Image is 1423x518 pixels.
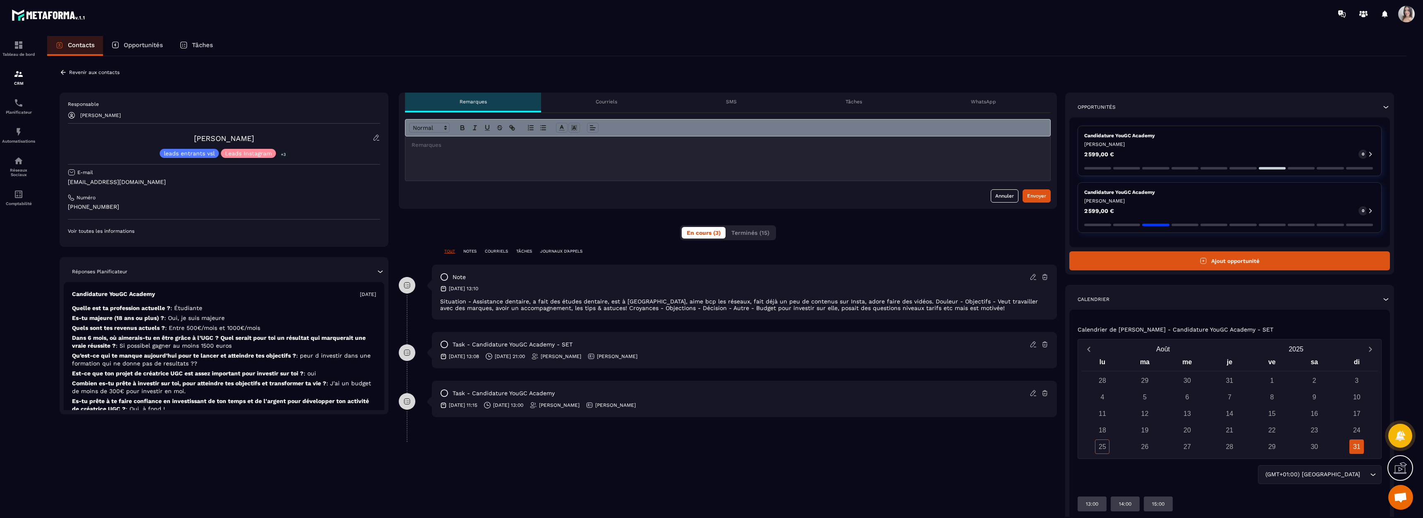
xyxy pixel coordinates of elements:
p: JOURNAUX D'APPELS [540,248,582,254]
p: Es-tu majeure (18 ans ou plus) ? [72,314,376,322]
div: Calendar days [1081,373,1378,454]
p: 2 599,00 € [1084,151,1114,157]
div: 31 [1222,373,1237,388]
div: 4 [1095,390,1109,404]
p: Réponses Planificateur [72,268,127,275]
p: Opportunités [1078,104,1116,110]
div: Search for option [1258,465,1382,484]
p: NOTES [463,248,477,254]
div: 30 [1307,439,1322,454]
div: 2 [1307,373,1322,388]
div: 26 [1138,439,1152,454]
img: social-network [14,156,24,166]
div: 3 [1349,373,1364,388]
p: E-mail [77,169,93,176]
a: formationformationCRM [2,63,35,92]
p: [PHONE_NUMBER] [68,203,380,211]
a: accountantaccountantComptabilité [2,183,35,212]
p: Automatisations [2,139,35,143]
p: 0 [1362,208,1364,214]
img: scheduler [14,98,24,108]
img: logo [12,7,86,22]
div: 11 [1095,406,1109,421]
div: 1 [1265,373,1279,388]
div: 6 [1180,390,1194,404]
p: Quels sont tes revenus actuels ? [72,324,376,332]
p: 2 599,00 € [1084,208,1114,214]
p: CRM [2,81,35,86]
div: me [1166,356,1208,371]
button: Ajout opportunité [1069,251,1390,270]
input: Search for option [1362,470,1368,479]
div: 24 [1349,423,1364,437]
span: : Oui, je suis majeure [164,315,225,321]
p: task - Candidature YouGC Academy [453,389,555,397]
img: automations [14,127,24,137]
div: 20 [1180,423,1194,437]
p: [DATE] 11:15 [449,402,477,408]
div: Envoyer [1027,192,1046,200]
div: ma [1124,356,1166,371]
p: SMS [726,98,737,105]
p: Candidature YouGC Academy [1084,132,1375,139]
p: [PERSON_NAME] [595,402,636,408]
p: 0 [1362,151,1364,157]
img: formation [14,40,24,50]
p: [PERSON_NAME] [539,402,580,408]
p: Planificateur [2,110,35,115]
button: Annuler [991,189,1018,203]
p: [PERSON_NAME] [597,353,637,360]
div: 16 [1307,406,1322,421]
p: Comptabilité [2,201,35,206]
div: 13 [1180,406,1194,421]
p: [DATE] 13:08 [449,353,479,360]
p: Calendrier de [PERSON_NAME] - Candidature YouGC Academy - SET [1078,326,1273,333]
a: Ouvrir le chat [1388,485,1413,510]
div: lu [1081,356,1124,371]
div: 31 [1349,439,1364,454]
div: sa [1293,356,1335,371]
p: Voir toutes les informations [68,228,380,234]
p: [PERSON_NAME] [80,112,121,118]
p: Courriels [596,98,617,105]
span: : Étudiante [170,305,202,311]
p: Tâches [192,41,213,49]
p: note [453,273,466,281]
p: COURRIELS [485,248,508,254]
p: +3 [278,150,289,159]
div: 5 [1138,390,1152,404]
p: 15:00 [1152,501,1164,507]
div: Calendar wrapper [1081,356,1378,454]
div: 25 [1095,439,1109,454]
img: accountant [14,189,24,199]
p: 14:00 [1119,501,1131,507]
a: Opportunités [103,36,171,56]
p: [DATE] 21:00 [495,353,525,360]
div: 21 [1222,423,1237,437]
button: Terminés (15) [726,227,774,239]
button: Open years overlay [1229,342,1363,356]
span: : Si possibel gagner au moins 1500 euros [116,342,232,349]
p: Numéro [77,194,96,201]
div: 14 [1222,406,1237,421]
button: Previous month [1081,344,1097,355]
p: Quelle est ta profession actuelle ? [72,304,376,312]
span: : Entre 500€/mois et 1000€/mois [165,325,260,331]
div: ve [1251,356,1293,371]
p: [DATE] 13:10 [449,285,478,292]
div: di [1336,356,1378,371]
p: [PERSON_NAME] [541,353,581,360]
div: 15 [1265,406,1279,421]
img: formation [14,69,24,79]
button: En cours (3) [682,227,726,239]
div: 23 [1307,423,1322,437]
p: [PERSON_NAME] [1084,198,1375,204]
a: Tâches [171,36,221,56]
p: Tâches [846,98,862,105]
p: task - Candidature YouGC Academy - SET [453,341,573,349]
span: Terminés (15) [731,229,769,236]
p: Tableau de bord [2,52,35,57]
p: TÂCHES [516,248,532,254]
div: 29 [1265,439,1279,454]
p: [DATE] [360,291,376,298]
